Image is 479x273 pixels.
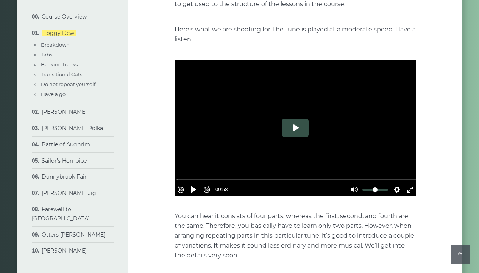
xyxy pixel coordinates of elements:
a: Transitional Cuts [41,71,82,77]
a: Breakdown [41,42,70,48]
a: Do not repeat yourself [41,81,95,87]
a: Otters [PERSON_NAME] [42,231,105,238]
a: [PERSON_NAME] [42,247,87,254]
a: Have a go [41,91,66,97]
p: You can hear it consists of four parts, whereas the first, second, and fourth are the same. There... [175,211,416,260]
a: Farewell to [GEOGRAPHIC_DATA] [32,206,90,222]
a: Tabs [41,52,52,58]
a: [PERSON_NAME] Jig [42,190,96,196]
a: Course Overview [42,13,87,20]
a: Battle of Aughrim [42,141,90,148]
p: Here’s what we are shooting for, the tune is played at a moderate speed. Have a listen! [175,25,416,44]
a: Donnybrook Fair [42,173,87,180]
a: [PERSON_NAME] [42,108,87,115]
a: Backing tracks [41,61,78,67]
a: Foggy Dew [42,30,76,36]
a: Sailor’s Hornpipe [42,157,87,164]
a: [PERSON_NAME] Polka [42,125,103,132]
